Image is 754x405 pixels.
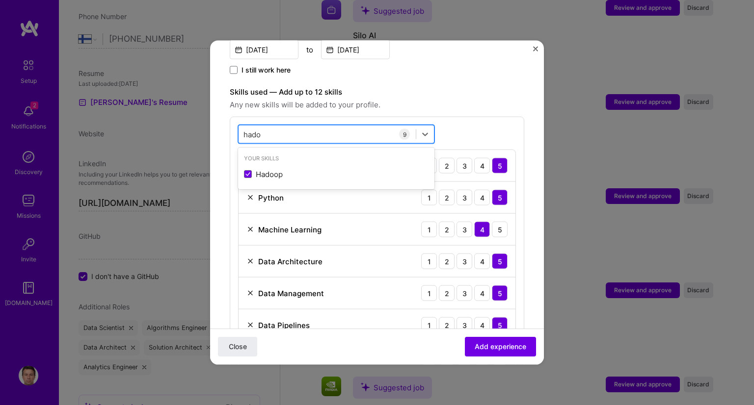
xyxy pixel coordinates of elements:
div: 5 [492,158,508,174]
button: Close [533,47,538,57]
span: Any new skills will be added to your profile. [230,99,524,111]
div: Hadoop [244,169,429,179]
div: Machine Learning [258,224,322,234]
img: Remove [246,194,254,202]
div: 1 [421,190,437,205]
div: Data Architecture [258,256,323,266]
div: 3 [457,190,472,205]
div: 1 [421,253,437,269]
button: Add experience [465,337,536,356]
button: Close [218,337,257,356]
input: Date [321,40,390,59]
img: Remove [246,257,254,265]
div: 3 [457,158,472,174]
div: 2 [439,190,455,205]
div: 4 [474,285,490,301]
div: 2 [439,285,455,301]
div: 5 [492,253,508,269]
span: Add experience [475,342,526,352]
div: 5 [492,222,508,237]
div: 2 [439,158,455,174]
div: Your Skills [238,153,434,164]
div: 2 [439,222,455,237]
div: 3 [457,222,472,237]
img: Remove [246,289,254,297]
div: 1 [421,317,437,333]
div: to [306,45,313,55]
img: Remove [246,321,254,329]
div: 2 [439,317,455,333]
div: 5 [492,285,508,301]
label: Skills used — Add up to 12 skills [230,86,524,98]
span: Close [229,342,247,352]
div: 3 [457,253,472,269]
div: Data Management [258,288,324,298]
div: Data Pipelines [258,320,310,330]
div: 4 [474,190,490,205]
span: I still work here [242,65,291,75]
div: 9 [399,129,410,140]
div: Python [258,192,284,202]
div: 5 [492,190,508,205]
div: 4 [474,253,490,269]
div: 3 [457,317,472,333]
div: 4 [474,222,490,237]
input: Date [230,40,298,59]
div: 4 [474,158,490,174]
div: 3 [457,285,472,301]
div: 2 [439,253,455,269]
div: 4 [474,317,490,333]
div: 1 [421,285,437,301]
div: 1 [421,222,437,237]
div: 5 [492,317,508,333]
img: Remove [246,226,254,233]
